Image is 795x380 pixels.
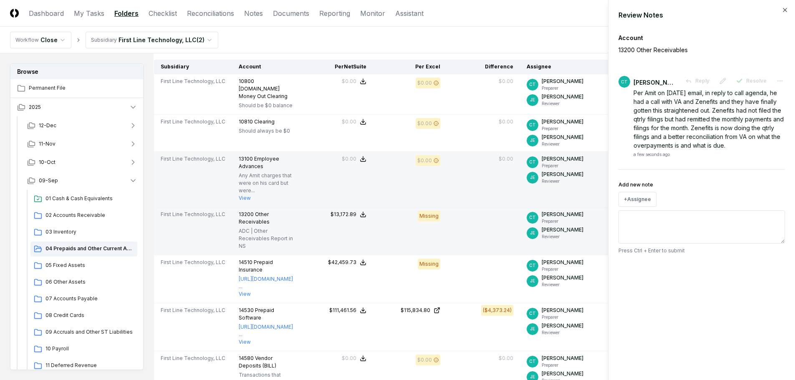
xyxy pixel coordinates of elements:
span: Resolve [746,77,767,85]
span: CT [621,79,628,85]
div: [PERSON_NAME] [633,78,675,87]
div: a few seconds ago [633,151,670,158]
div: Review Notes [618,10,785,20]
button: +Assignee [618,192,656,207]
button: Resolve [731,73,772,88]
button: Reply [680,73,714,88]
div: Account [618,33,785,42]
div: Per Amit on [DATE] email, in reply to call agenda, he had a call with VA and Zenefits and they ha... [633,88,785,150]
label: Add new note [618,181,653,188]
p: Press Ctrl + Enter to submit [618,247,785,254]
p: 13200 Other Receivables [618,45,756,54]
